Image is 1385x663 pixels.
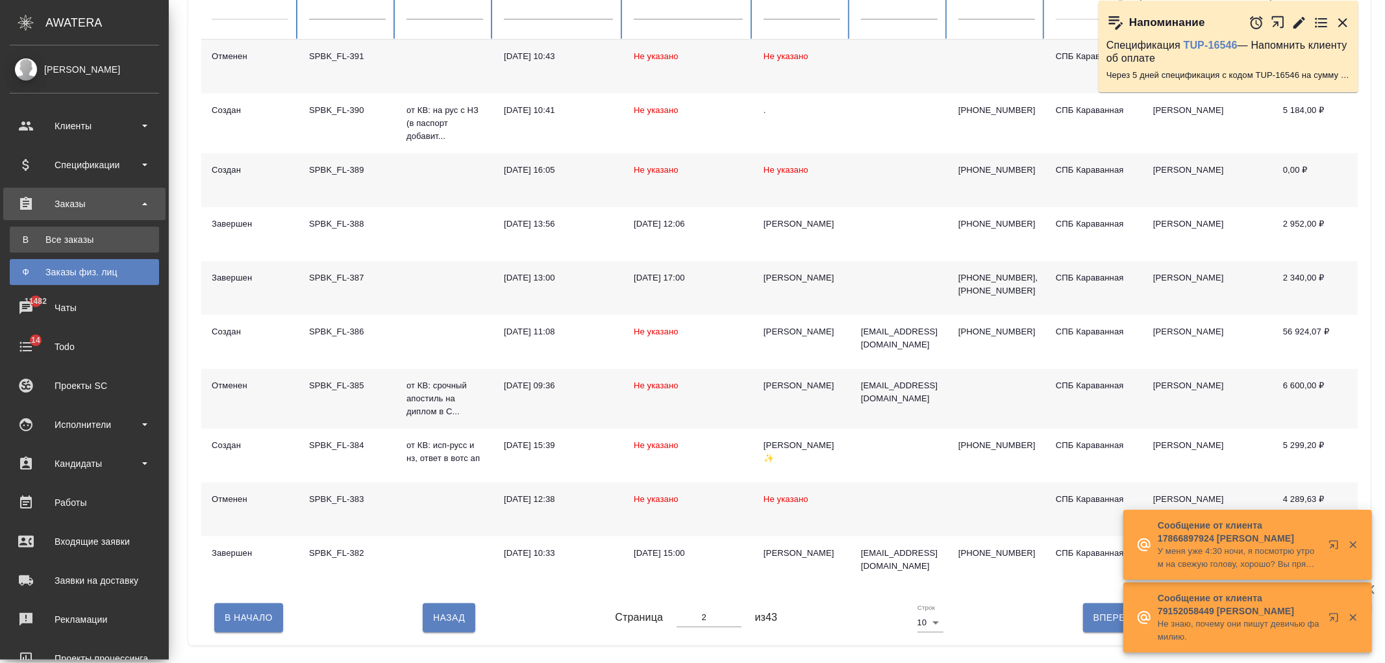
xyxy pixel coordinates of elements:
a: Заявки на доставку [3,564,166,597]
div: [PERSON_NAME] ✨ [764,439,840,465]
div: [DATE] 10:41 [504,104,613,117]
div: Исполнители [10,415,159,434]
div: 10 [917,614,943,632]
p: от КВ: исп-русс и нз, ответ в вотс ап [406,439,483,465]
div: Заказы [10,194,159,214]
div: [DATE] 13:00 [504,271,613,284]
button: Перейти в todo [1314,15,1329,31]
p: [EMAIL_ADDRESS][DOMAIN_NAME] [861,325,938,351]
span: Не указано [764,165,808,175]
button: Открыть в новой вкладке [1321,532,1352,563]
div: SPBK_FL-384 [309,439,386,452]
button: Закрыть [1340,612,1366,623]
p: [PHONE_NUMBER] [958,439,1035,452]
div: [PERSON_NAME] [764,218,840,231]
div: Кандидаты [10,454,159,473]
td: 4 289,63 ₽ [1273,482,1370,536]
a: 11482Чаты [3,292,166,324]
span: 14 [23,334,48,347]
span: Не указано [634,165,679,175]
td: [PERSON_NAME] [1143,261,1273,315]
p: от КВ: на рус с НЗ (в паспорт добавит... [406,104,483,143]
span: Не указано [634,381,679,390]
div: [DATE] 12:06 [634,218,743,231]
div: СПБ Караванная [1056,164,1132,177]
span: Не указано [634,105,679,115]
span: Не указано [634,51,679,61]
div: СПБ Караванная [1056,493,1132,506]
div: [DATE] 15:39 [504,439,613,452]
div: СПБ Караванная [1056,271,1132,284]
a: Рекламации [3,603,166,636]
label: Строк [917,605,935,611]
div: СПБ Караванная [1056,439,1132,452]
div: Создан [212,325,288,338]
td: 5 299,20 ₽ [1273,429,1370,482]
div: Чаты [10,298,159,318]
td: [PERSON_NAME] [1143,429,1273,482]
p: [PHONE_NUMBER] [958,104,1035,117]
div: [DATE] 15:00 [634,547,743,560]
button: Закрыть [1340,539,1366,551]
div: [DATE] 17:00 [634,271,743,284]
span: Не указано [634,494,679,504]
p: [PHONE_NUMBER] [958,218,1035,231]
div: [DATE] 10:43 [504,50,613,63]
p: Не знаю, почему они пишут девичью фамилию. [1158,618,1320,644]
button: Открыть в новой вкладке [1321,605,1352,636]
span: Не указано [764,51,808,61]
div: Клиенты [10,116,159,136]
p: Напоминание [1129,16,1205,29]
a: Входящие заявки [3,525,166,558]
span: В Начало [225,610,273,626]
p: [PHONE_NUMBER] [958,547,1035,560]
div: [PERSON_NAME] [764,325,840,338]
p: [PHONE_NUMBER] [958,325,1035,338]
div: СПБ Караванная [1056,104,1132,117]
div: . [764,104,840,117]
div: Отменен [212,50,288,63]
div: [PERSON_NAME] [764,547,840,560]
div: Todo [10,337,159,357]
div: СПБ Караванная [1056,379,1132,392]
td: [PERSON_NAME] [1143,482,1273,536]
div: AWATERA [45,10,169,36]
div: Входящие заявки [10,532,159,551]
div: [DATE] 11:08 [504,325,613,338]
p: [EMAIL_ADDRESS][DOMAIN_NAME] [861,547,938,573]
div: SPBK_FL-391 [309,50,386,63]
p: Сообщение от клиента 79152058449 [PERSON_NAME] [1158,592,1320,618]
div: СПБ Караванная [1056,218,1132,231]
button: Отложить [1249,15,1264,31]
span: Вперед [1093,610,1132,626]
div: Все заказы [16,233,153,246]
span: Назад [433,610,465,626]
div: SPBK_FL-387 [309,271,386,284]
p: У меня уже 4:30 ночи, я посмотрю утром на свежую голову, хорошо? Вы прям точно уверены, что меня с [1158,545,1320,571]
div: [DATE] 16:05 [504,164,613,177]
p: [EMAIL_ADDRESS][DOMAIN_NAME] [861,379,938,405]
div: SPBK_FL-388 [309,218,386,231]
td: 2 952,00 ₽ [1273,207,1370,261]
div: Отменен [212,493,288,506]
div: SPBK_FL-383 [309,493,386,506]
span: Не указано [634,440,679,450]
span: Не указано [764,494,808,504]
button: Вперед [1083,603,1142,632]
a: 14Todo [3,331,166,363]
span: Страница [615,610,663,625]
button: Назад [423,603,475,632]
div: [DATE] 10:33 [504,547,613,560]
div: SPBK_FL-390 [309,104,386,117]
p: Через 5 дней спецификация с кодом TUP-16546 на сумму 100926.66 RUB будет просрочена [1106,69,1351,82]
div: Завершен [212,271,288,284]
div: Рекламации [10,610,159,629]
div: [DATE] 09:36 [504,379,613,392]
a: TUP-16546 [1184,40,1238,51]
div: [PERSON_NAME] [10,62,159,77]
button: Закрыть [1335,15,1351,31]
div: Завершен [212,547,288,560]
a: Работы [3,486,166,519]
td: 2 340,00 ₽ [1273,261,1370,315]
div: Заказы физ. лиц [16,266,153,279]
